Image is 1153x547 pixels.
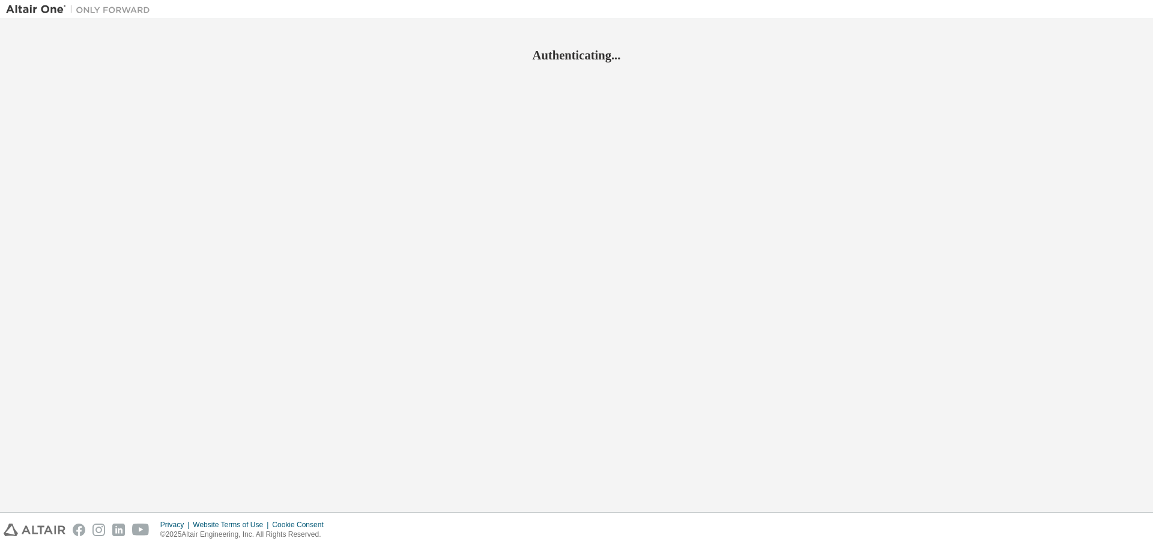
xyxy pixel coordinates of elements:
div: Cookie Consent [272,520,330,530]
img: facebook.svg [73,524,85,536]
h2: Authenticating... [6,47,1147,63]
img: instagram.svg [92,524,105,536]
div: Website Terms of Use [193,520,272,530]
p: © 2025 Altair Engineering, Inc. All Rights Reserved. [160,530,331,540]
img: linkedin.svg [112,524,125,536]
img: youtube.svg [132,524,150,536]
img: Altair One [6,4,156,16]
img: altair_logo.svg [4,524,65,536]
div: Privacy [160,520,193,530]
